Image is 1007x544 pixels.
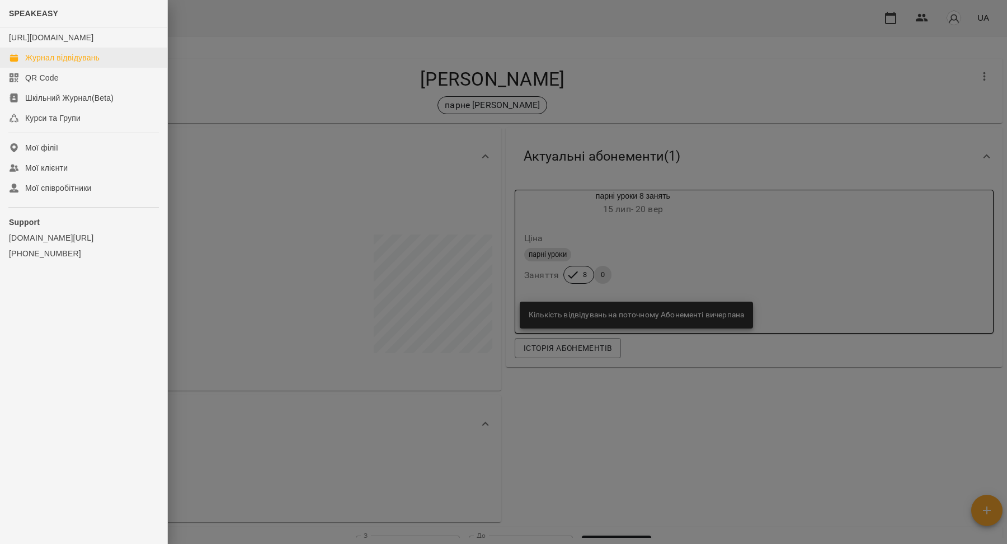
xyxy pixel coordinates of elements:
a: [URL][DOMAIN_NAME] [9,33,93,42]
a: [DOMAIN_NAME][URL] [9,232,158,243]
span: SPEAKEASY [9,9,58,18]
div: Журнал відвідувань [25,52,100,63]
div: Шкільний Журнал(Beta) [25,92,114,104]
div: Мої філії [25,142,58,153]
div: Мої співробітники [25,182,92,194]
div: QR Code [25,72,59,83]
a: [PHONE_NUMBER] [9,248,158,259]
div: Курси та Групи [25,112,81,124]
div: Мої клієнти [25,162,68,173]
p: Support [9,217,158,228]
